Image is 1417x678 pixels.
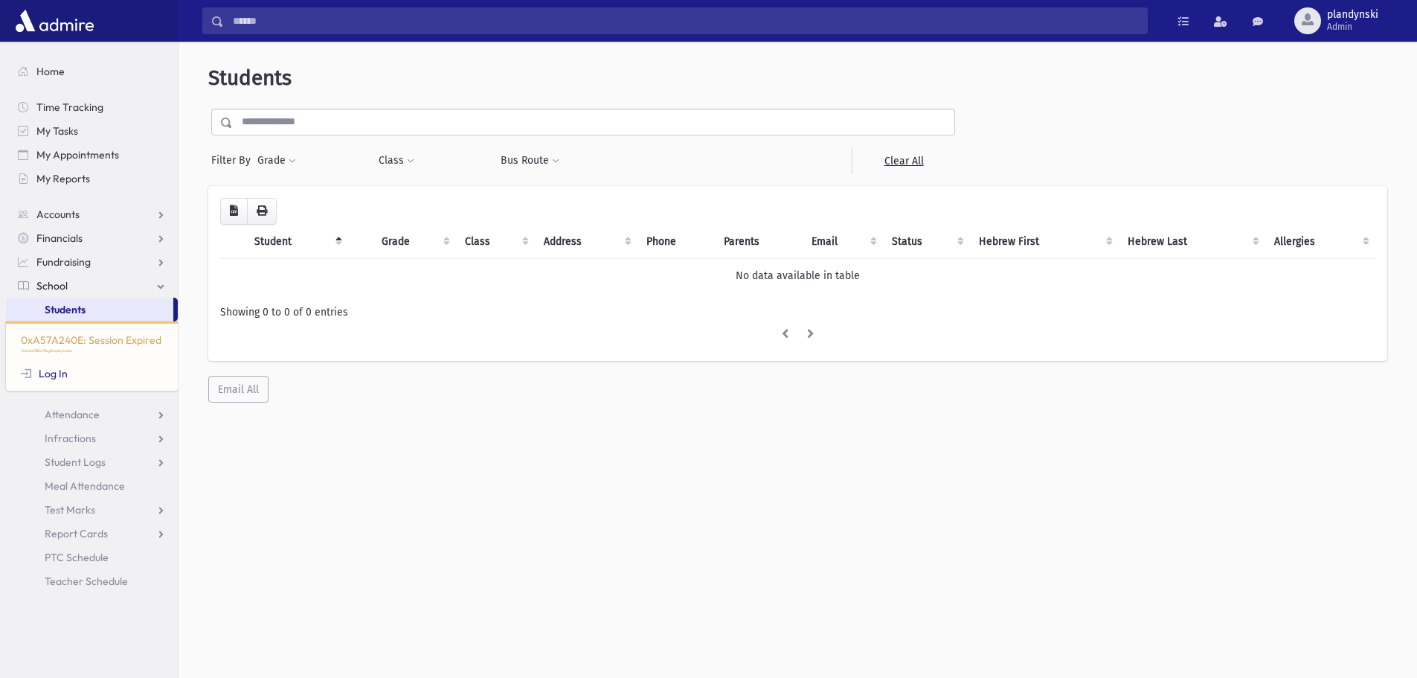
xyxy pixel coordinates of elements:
th: Hebrew First: activate to sort column ascending [970,225,1119,259]
span: Students [208,65,292,90]
input: Search [224,7,1147,34]
a: Fundraising [6,250,178,274]
button: Email All [208,376,269,403]
div: Showing 0 to 0 of 0 entries [220,304,1375,320]
span: Home [36,65,65,78]
a: My Appointments [6,143,178,167]
button: Bus Route [500,147,560,174]
span: PTC Schedule [45,551,109,564]
div: 0xA57A240E: Session Expired [6,322,178,391]
a: School [6,274,178,298]
span: Students [45,303,86,316]
a: Infractions [6,426,178,450]
th: Class: activate to sort column ascending [456,225,535,259]
span: Financials [36,231,83,245]
span: My Appointments [36,148,119,161]
th: Status: activate to sort column ascending [883,225,970,259]
a: Report Cards [6,522,178,546]
a: PTC Schedule [6,546,178,569]
td: No data available in table [220,258,1375,292]
a: Accounts [6,202,178,226]
a: Student Logs [6,450,178,474]
span: Student Logs [45,455,106,469]
span: Filter By [211,153,257,168]
th: Allergies: activate to sort column ascending [1265,225,1375,259]
a: Attendance [6,403,178,426]
th: Address: activate to sort column ascending [535,225,637,259]
span: Accounts [36,208,80,221]
span: plandynski [1327,9,1378,21]
span: Infractions [45,432,96,445]
th: Parents [715,225,803,259]
img: AdmirePro [12,6,97,36]
span: Test Marks [45,503,95,517]
th: Hebrew Last: activate to sort column ascending [1119,225,1265,259]
button: Print [247,198,277,225]
a: Time Tracking [6,95,178,119]
span: Teacher Schedule [45,575,128,588]
a: My Reports [6,167,178,191]
a: Students [6,298,173,322]
a: Meal Attendance [6,474,178,498]
th: Phone [637,225,714,259]
span: Report Cards [45,527,108,540]
a: My Tasks [6,119,178,143]
a: Financials [6,226,178,250]
span: Fundraising [36,255,91,269]
th: Email: activate to sort column ascending [803,225,883,259]
a: Log In [21,367,68,380]
button: Grade [257,147,297,174]
span: Meal Attendance [45,479,125,493]
a: Teacher Schedule [6,569,178,593]
p: /School/REG/RegDisplayIndex [21,348,163,354]
span: School [36,279,68,292]
span: My Reports [36,172,90,185]
a: Clear All [852,147,955,174]
button: CSV [220,198,248,225]
span: Admin [1327,21,1378,33]
a: Home [6,60,178,83]
a: Test Marks [6,498,178,522]
th: Student: activate to sort column descending [245,225,348,259]
span: Attendance [45,408,100,421]
button: Class [378,147,415,174]
th: Grade: activate to sort column ascending [373,225,456,259]
span: My Tasks [36,124,78,138]
span: Time Tracking [36,100,103,114]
